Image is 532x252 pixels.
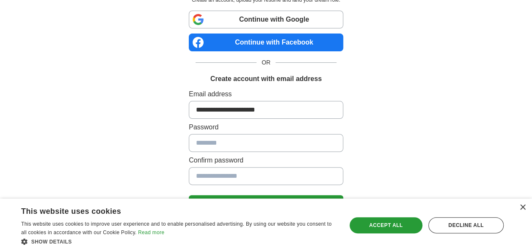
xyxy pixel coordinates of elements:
label: Password [189,122,343,132]
div: Decline all [428,217,504,233]
h1: Create account with email address [210,74,322,84]
div: Close [519,204,526,211]
label: Email address [189,89,343,99]
div: Accept all [350,217,422,233]
span: This website uses cookies to improve user experience and to enable personalised advertising. By u... [21,221,331,235]
a: Continue with Facebook [189,34,343,51]
div: This website uses cookies [21,204,316,216]
span: Show details [31,239,72,245]
a: Read more, opens a new window [138,230,164,235]
a: Continue with Google [189,11,343,28]
button: Create Account [189,195,343,213]
div: Show details [21,237,337,246]
span: OR [256,58,276,67]
label: Confirm password [189,155,343,165]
